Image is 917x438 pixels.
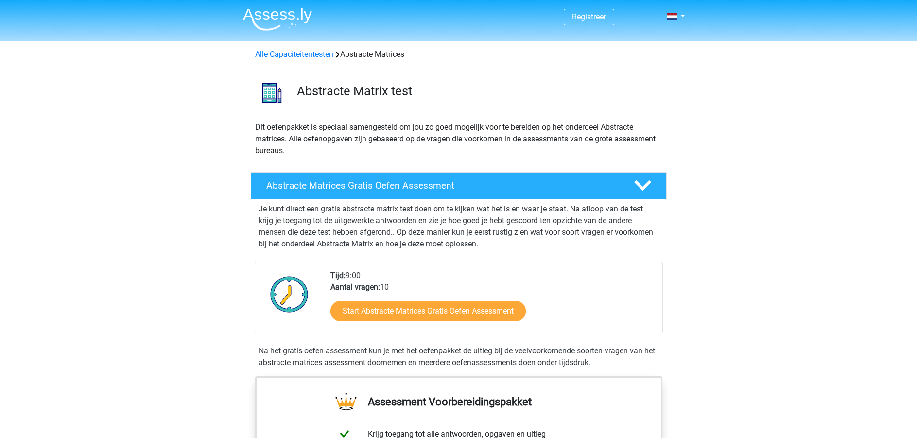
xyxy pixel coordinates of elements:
[297,84,659,99] h3: Abstracte Matrix test
[251,49,666,60] div: Abstracte Matrices
[330,271,346,280] b: Tijd:
[251,72,293,113] img: abstracte matrices
[330,301,526,321] a: Start Abstracte Matrices Gratis Oefen Assessment
[265,270,314,318] img: Klok
[243,8,312,31] img: Assessly
[330,282,380,292] b: Aantal vragen:
[323,270,662,333] div: 9:00 10
[255,50,333,59] a: Alle Capaciteitentesten
[247,172,671,199] a: Abstracte Matrices Gratis Oefen Assessment
[255,122,662,157] p: Dit oefenpakket is speciaal samengesteld om jou zo goed mogelijk voor te bereiden op het onderdee...
[259,203,659,250] p: Je kunt direct een gratis abstracte matrix test doen om te kijken wat het is en waar je staat. Na...
[255,345,663,368] div: Na het gratis oefen assessment kun je met het oefenpakket de uitleg bij de veelvoorkomende soorte...
[266,180,618,191] h4: Abstracte Matrices Gratis Oefen Assessment
[572,12,606,21] a: Registreer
